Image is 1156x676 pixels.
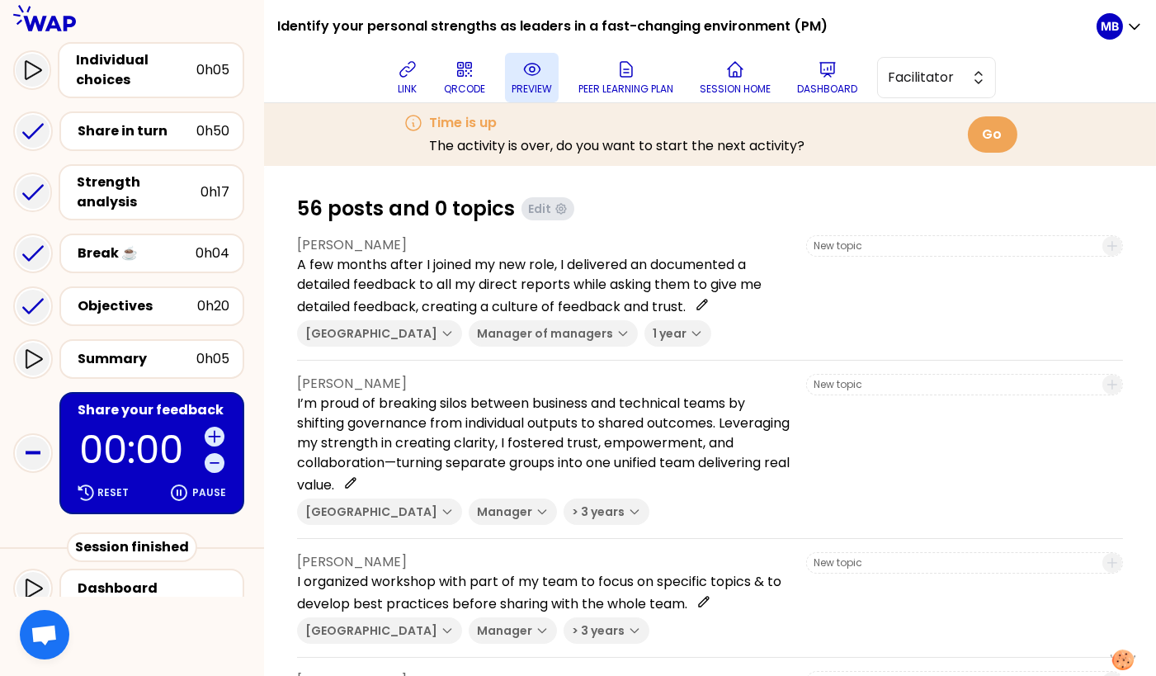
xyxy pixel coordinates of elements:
button: [GEOGRAPHIC_DATA] [297,320,462,347]
div: Session finished [67,532,197,562]
p: QRCODE [444,83,485,96]
p: 00:00 [79,431,198,469]
button: MB [1097,13,1143,40]
button: Facilitator [877,57,996,98]
button: Session home [693,53,777,102]
p: Peer learning plan [578,83,673,96]
button: 1 year [644,320,711,347]
div: Break ☕️ [78,243,196,263]
input: New topic [814,239,1092,253]
button: Manager of managers [469,320,638,347]
div: Ouvrir le chat [20,610,69,659]
button: > 3 years [564,617,649,644]
div: Individual choices [76,50,196,90]
button: > 3 years [564,499,649,525]
button: [GEOGRAPHIC_DATA] [297,499,462,525]
div: 0h05 [196,349,229,369]
button: [GEOGRAPHIC_DATA] [297,617,462,644]
p: I’m proud of breaking silos between business and technical teams by shifting governance from indi... [297,394,793,495]
div: 0h05 [196,60,229,80]
p: [PERSON_NAME] [297,552,793,572]
p: preview [512,83,552,96]
button: Peer learning plan [572,53,680,102]
p: Reset [97,486,129,499]
div: Dashboard [78,579,236,598]
h1: 56 posts and 0 topics [297,196,515,222]
button: Manager [469,617,557,644]
span: Facilitator [888,68,962,87]
div: 0h04 [196,243,229,263]
div: Strength analysis [77,173,201,212]
button: Go [968,116,1017,153]
button: preview [505,53,559,102]
p: Pause [192,486,226,499]
div: Share your feedback [78,400,229,420]
button: QRCODE [437,53,492,102]
p: The activity is over, do you want to start the next activity? [430,136,805,156]
div: Objectives [78,296,197,316]
button: Dashboard [790,53,864,102]
div: 0h17 [201,182,229,202]
div: Summary [78,349,196,369]
button: Edit [521,197,574,220]
div: 0h20 [197,296,229,316]
button: Manager [469,499,557,525]
p: A few months after I joined my new role, I delivered an documented a detailed feedback to all my ... [297,255,793,317]
button: link [391,53,424,102]
p: [PERSON_NAME] [297,374,793,394]
p: link [399,83,418,96]
h3: Time is up [430,113,805,133]
p: Session home [700,83,771,96]
div: 0h50 [196,121,229,141]
p: [PERSON_NAME] [297,235,793,255]
p: I organized workshop with part of my team to focus on specific topics & to develop best practices... [297,572,793,614]
input: New topic [814,556,1092,570]
div: Share in turn [78,121,196,141]
input: New topic [814,378,1092,391]
p: MB [1101,18,1119,35]
p: Dashboard [797,83,857,96]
